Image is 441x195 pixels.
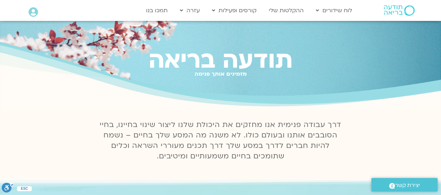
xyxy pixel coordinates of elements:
[395,181,420,190] span: יצירת קשר
[96,120,345,162] p: דרך עבודה פנימית אנו מחזקים את היכולת שלנו ליצור שינוי בחיינו, בחיי הסובבים אותנו ובעולם כולו. לא...
[176,4,203,17] a: עזרה
[143,4,171,17] a: תמכו בנו
[371,178,438,192] a: יצירת קשר
[384,5,415,16] img: תודעה בריאה
[265,4,307,17] a: ההקלטות שלי
[312,4,356,17] a: לוח שידורים
[208,4,260,17] a: קורסים ופעילות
